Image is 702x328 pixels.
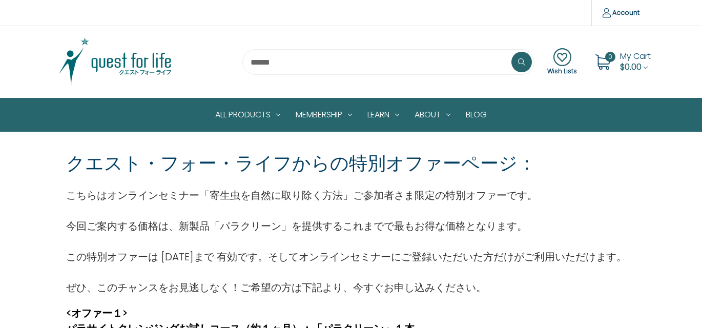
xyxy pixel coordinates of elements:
[458,98,494,131] a: Blog
[620,50,651,73] a: Cart with 0 items
[66,249,627,264] p: この特別オファーは [DATE]まで 有効です。そしてオンラインセミナーにご登録いただいた方だけがご利用いただけます。
[605,52,615,62] span: 0
[208,98,288,131] a: All Products
[360,98,407,131] a: Learn
[66,188,627,203] p: こちらはオンラインセミナー「寄生虫を自然に取り除く方法」ご参加者さま限定の特別オファーです。
[620,50,651,62] span: My Cart
[66,280,627,295] p: ぜひ、このチャンスをお見逃しなく！ご希望の方は下記より、今すぐお申し込みください。
[66,218,627,234] p: 今回ご案内する価格は、新製品「パラクリーン」を提供するこれまでで最もお得な価格となります。
[620,61,642,73] span: $0.00
[66,150,536,177] p: クエスト・フォー・ライフからの特別オファーページ：
[288,98,360,131] a: Membership
[51,36,179,88] img: Quest Group
[407,98,458,131] a: About
[547,48,577,76] a: Wish Lists
[66,306,128,320] strong: <オファー１>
